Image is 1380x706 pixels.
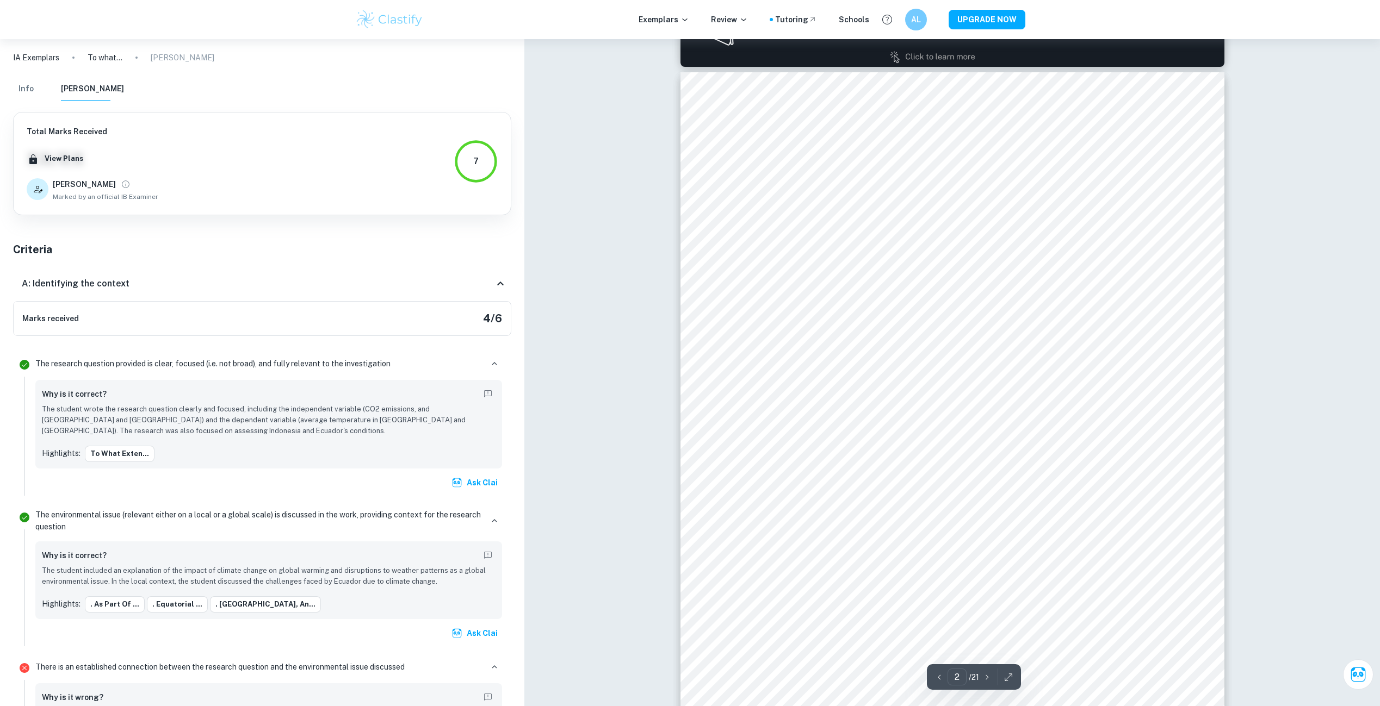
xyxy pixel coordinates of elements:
[480,690,496,705] button: Report mistake/confusion
[61,77,124,101] button: [PERSON_NAME]
[35,509,482,533] p: The environmental issue (relevant either on a local or a global scale) is discussed in the work, ...
[42,691,103,703] h6: Why is it wrong?
[480,386,496,402] button: Report mistake/confusion
[35,358,391,370] p: The research question provided is clear, focused (i.e. not broad), and fully relevant to the inve...
[53,192,158,202] span: Marked by an official IB Examiner
[147,596,208,613] button: . Equatorial ...
[451,477,462,488] img: clai.svg
[35,661,405,673] p: There is an established connection between the research question and the environmental issue disc...
[42,404,496,437] p: The student wrote the research question clearly and focused, including the independent variable (...
[13,266,511,301] div: A: Identifying the context
[949,10,1025,29] button: UPGRADE NOW
[775,14,817,26] a: Tutoring
[88,52,122,64] p: To what extent do CO2 emissions affect the average temperature in [GEOGRAPHIC_DATA] and [GEOGRAPH...
[449,623,502,643] button: Ask Clai
[42,151,86,167] button: View Plans
[18,661,31,674] svg: Incorrect
[1343,659,1373,690] button: Ask Clai
[483,310,502,327] h5: 4 / 6
[42,549,107,561] h6: Why is it correct?
[355,9,424,30] img: Clastify logo
[839,14,869,26] a: Schools
[905,9,927,30] button: AL
[480,548,496,563] button: Report mistake/confusion
[878,10,896,29] button: Help and Feedback
[639,14,689,26] p: Exemplars
[42,565,496,588] p: The student included an explanation of the impact of climate change on global warming and disrupt...
[13,241,511,258] h5: Criteria
[473,155,479,168] div: 7
[210,596,321,613] button: . [GEOGRAPHIC_DATA], an...
[53,178,116,190] h6: [PERSON_NAME]
[42,598,81,610] p: Highlights:
[18,511,31,524] svg: Correct
[13,52,59,64] a: IA Exemplars
[969,671,979,683] p: / 21
[22,277,129,290] h6: A: Identifying the context
[42,388,107,400] h6: Why is it correct?
[18,358,31,371] svg: Correct
[42,447,81,459] p: Highlights:
[85,446,154,462] button: To what exten...
[22,313,79,324] h6: Marks received
[13,77,39,101] button: Info
[27,126,158,138] h6: Total Marks Received
[711,14,748,26] p: Review
[151,52,214,64] p: [PERSON_NAME]
[449,473,502,492] button: Ask Clai
[85,596,145,613] button: . As part of ...
[909,14,922,26] h6: AL
[451,628,462,639] img: clai.svg
[118,177,133,192] button: View full profile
